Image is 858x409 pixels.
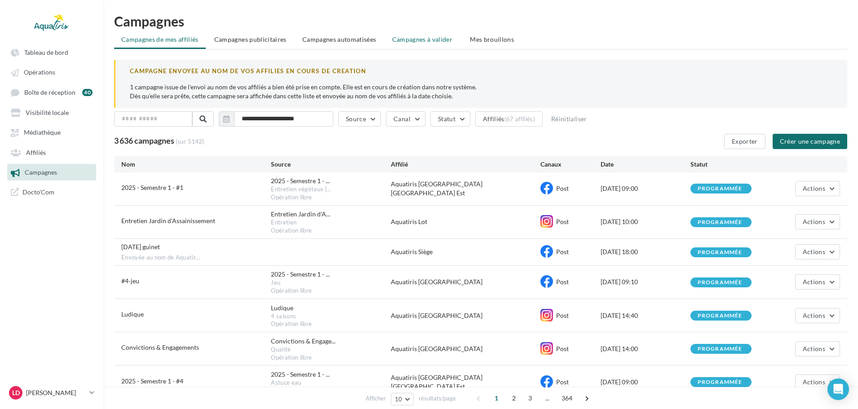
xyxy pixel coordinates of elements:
span: Ludique [121,310,144,318]
div: Aquatiris [GEOGRAPHIC_DATA] [391,277,540,286]
div: Opération libre [271,194,391,202]
div: Ludique [271,303,293,312]
div: [DATE] 09:00 [601,184,690,193]
div: [DATE] 14:40 [601,311,690,320]
button: Actions [795,214,840,229]
span: Actions [803,248,825,255]
div: Statut [690,160,780,169]
div: programmée [698,346,743,352]
h1: Campagnes [114,14,847,28]
span: Visibilité locale [26,109,69,116]
p: [PERSON_NAME] [26,388,86,397]
span: Actions [803,312,825,319]
div: Open Intercom Messenger [827,378,849,400]
button: Actions [795,181,840,196]
span: Post [556,312,569,319]
div: Aquatiris [GEOGRAPHIC_DATA] [GEOGRAPHIC_DATA] Est [391,373,540,391]
div: programmée [698,313,743,319]
button: Actions [795,374,840,390]
span: Post [556,345,569,352]
div: Canaux [540,160,600,169]
span: Actions [803,185,825,192]
div: 4 saisons [271,312,391,321]
span: LD [12,388,20,397]
span: résultats/page [419,394,456,403]
div: [DATE] 10:00 [601,217,690,226]
span: Post [556,378,569,386]
a: Opérations [5,64,98,80]
span: Convictions & Engage... [271,337,336,346]
span: Post [556,218,569,225]
button: Réinitialiser [548,114,591,124]
span: Envoyée au nom de Aquatir... [121,254,200,262]
div: Aquatiris [GEOGRAPHIC_DATA] [391,344,540,353]
div: programmée [698,220,743,225]
div: programmée [698,250,743,255]
span: Afficher [366,394,386,403]
span: 10 [395,396,402,403]
span: 3 [523,391,537,405]
span: Campagnes à valider [392,35,453,44]
div: programmée [698,186,743,192]
span: Actions [803,278,825,286]
div: Date [601,160,690,169]
div: Opération libre [271,387,391,395]
span: Campagnes [25,169,57,176]
button: Actions [795,308,840,323]
div: Qualité [271,346,391,354]
button: Affiliés(67 affiliés) [475,111,543,127]
div: [DATE] 09:10 [601,277,690,286]
span: 364 [558,391,576,405]
span: 3 636 campagnes [114,136,174,145]
div: CAMPAGNE ENVOYEE AU NOM DE VOS AFFILIES EN COURS DE CREATION [130,67,833,75]
p: 1 campagne issue de l'envoi au nom de vos affiliés a bien été prise en compte. Elle est en cours ... [130,83,833,101]
button: Actions [795,244,840,259]
button: Actions [795,274,840,290]
div: (67 affiliés) [504,115,535,123]
span: 2025 - Semestre 1 - #4 [121,377,183,385]
span: Post [556,278,569,286]
span: Actions [803,378,825,386]
span: 2025 - Semestre 1 - ... [271,270,330,279]
span: Opérations [24,69,55,76]
div: programmée [698,280,743,286]
span: Post [556,185,569,192]
a: Docto'Com [5,184,98,200]
span: (sur 5142) [176,137,204,145]
span: 2 [507,391,521,405]
span: Mes brouillons [470,35,514,43]
button: Exporter [724,134,765,149]
div: Source [271,160,391,169]
a: LD [PERSON_NAME] [7,384,96,401]
button: Actions [795,341,840,356]
span: Campagnes publicitaires [214,35,287,43]
span: Affiliés [26,149,46,156]
span: Boîte de réception [24,88,75,96]
span: ... [540,391,555,405]
button: Statut [430,111,470,127]
span: Médiathèque [24,129,61,136]
span: Docto'Com [22,188,54,196]
a: Campagnes [5,164,98,180]
span: 2025 - Semestre 1 - #1 [121,184,183,191]
span: Convictions & Engagements [121,343,199,351]
span: Post [556,248,569,255]
div: Opération libre [271,287,391,295]
span: Entretien Jardin d'Assainissement [121,217,215,224]
a: Boîte de réception 40 [5,84,98,101]
button: Créer une campagne [773,134,847,149]
button: 10 [391,393,414,405]
a: Tableau de bord [5,44,98,60]
button: Canal [386,111,425,127]
div: Aquatiris [GEOGRAPHIC_DATA] [391,311,540,320]
span: 30/12/25 guinet [121,243,160,251]
span: Campagnes automatisées [302,35,376,43]
div: 40 [82,89,93,96]
button: Source [338,111,381,127]
div: Aquatiris Lot [391,217,540,226]
div: Nom [121,160,271,169]
div: Opération libre [271,354,391,362]
span: #4-jeu [121,277,139,285]
div: [DATE] 09:00 [601,378,690,387]
span: 1 [489,391,504,405]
